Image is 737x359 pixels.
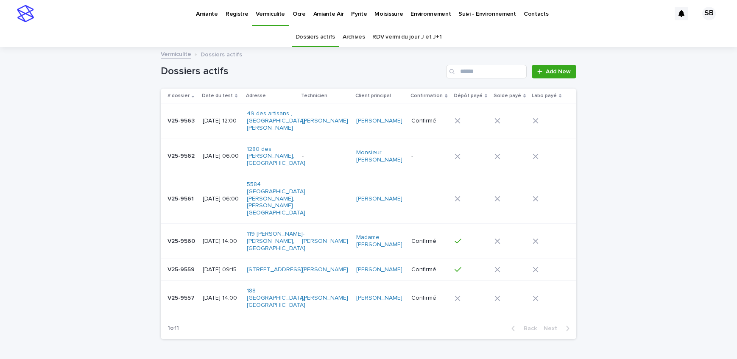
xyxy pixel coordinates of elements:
a: [PERSON_NAME] [302,238,348,245]
p: [DATE] 06:00 [203,195,240,203]
a: [PERSON_NAME] [356,266,402,273]
button: Next [540,325,576,332]
button: Back [505,325,540,332]
tr: V25-9560V25-9560 [DATE] 14:00119 [PERSON_NAME]-[PERSON_NAME], [GEOGRAPHIC_DATA] [PERSON_NAME] Mad... [161,223,576,259]
div: SB [702,7,716,20]
a: Vermiculite [161,49,191,58]
p: V25-9557 [167,293,196,302]
a: [PERSON_NAME] [356,295,402,302]
a: RDV vermi du jour J et J+1 [372,27,441,47]
h1: Dossiers actifs [161,65,443,78]
a: [PERSON_NAME] [356,195,402,203]
span: Next [544,326,562,331]
a: [PERSON_NAME] [302,295,348,302]
a: 119 [PERSON_NAME]-[PERSON_NAME], [GEOGRAPHIC_DATA] [247,231,305,252]
p: [DATE] 09:15 [203,266,240,273]
p: V25-9561 [167,194,195,203]
p: [DATE] 14:00 [203,238,240,245]
a: [PERSON_NAME] [356,117,402,125]
a: [PERSON_NAME] [302,266,348,273]
p: Solde payé [494,91,521,100]
p: 1 of 1 [161,318,186,339]
p: Confirmé [411,295,448,302]
tr: V25-9562V25-9562 [DATE] 06:001280 des [PERSON_NAME], [GEOGRAPHIC_DATA] -Monsieur [PERSON_NAME] - [161,139,576,174]
tr: V25-9563V25-9563 [DATE] 12:0049 des artisans , [GEOGRAPHIC_DATA][PERSON_NAME] [PERSON_NAME] [PERS... [161,103,576,139]
p: - [302,195,349,203]
tr: V25-9557V25-9557 [DATE] 14:00188 [GEOGRAPHIC_DATA], [GEOGRAPHIC_DATA] [PERSON_NAME] [PERSON_NAME]... [161,281,576,316]
span: Back [519,326,537,331]
input: Search [446,65,527,78]
p: [DATE] 12:00 [203,117,240,125]
p: Confirmation [410,91,443,100]
a: [STREET_ADDRESS] [247,266,303,273]
p: V25-9560 [167,236,197,245]
p: [DATE] 06:00 [203,153,240,160]
a: 49 des artisans , [GEOGRAPHIC_DATA][PERSON_NAME] [247,110,305,131]
a: 1280 des [PERSON_NAME], [GEOGRAPHIC_DATA] [247,146,305,167]
p: Dépôt payé [454,91,483,100]
p: Confirmé [411,238,448,245]
tr: V25-9559V25-9559 [DATE] 09:15[STREET_ADDRESS] [PERSON_NAME] [PERSON_NAME] Confirmé [161,259,576,281]
p: [DATE] 14:00 [203,295,240,302]
img: stacker-logo-s-only.png [17,5,34,22]
p: Date du test [202,91,233,100]
a: Monsieur [PERSON_NAME] [356,149,403,164]
a: Madame [PERSON_NAME] [356,234,403,248]
p: V25-9562 [167,151,196,160]
p: V25-9559 [167,264,196,273]
p: Dossiers actifs [201,49,242,58]
p: - [302,153,349,160]
tr: V25-9561V25-9561 [DATE] 06:005584 [GEOGRAPHIC_DATA][PERSON_NAME], [PERSON_NAME][GEOGRAPHIC_DATA] ... [161,174,576,223]
a: Dossiers actifs [296,27,335,47]
a: 5584 [GEOGRAPHIC_DATA][PERSON_NAME], [PERSON_NAME][GEOGRAPHIC_DATA] [247,181,305,217]
a: [PERSON_NAME] [302,117,348,125]
a: Add New [532,65,576,78]
p: - [411,153,448,160]
a: 188 [GEOGRAPHIC_DATA], [GEOGRAPHIC_DATA] [247,287,307,309]
p: Adresse [246,91,266,100]
p: V25-9563 [167,116,196,125]
p: Client principal [355,91,391,100]
p: Technicien [301,91,327,100]
p: # dossier [167,91,190,100]
span: Add New [546,69,571,75]
p: Confirmé [411,266,448,273]
a: Archives [343,27,365,47]
p: Confirmé [411,117,448,125]
p: Labo payé [532,91,557,100]
p: - [411,195,448,203]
